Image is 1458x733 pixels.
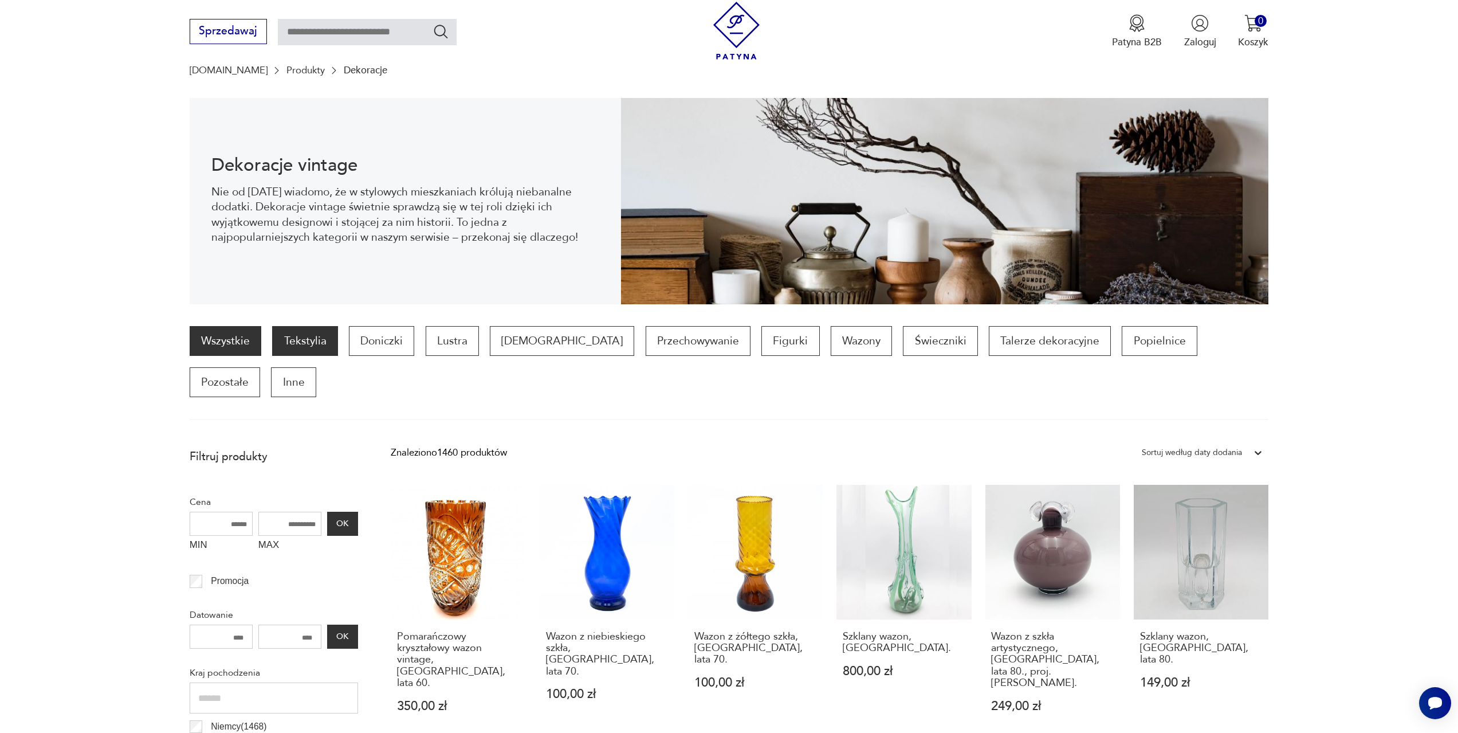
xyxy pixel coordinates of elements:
button: Sprzedawaj [190,19,267,44]
label: MAX [258,536,321,558]
button: Patyna B2B [1112,14,1162,49]
a: Inne [271,367,316,397]
h3: Wazon z niebieskiego szkła, [GEOGRAPHIC_DATA], lata 70. [546,631,669,678]
h1: Dekoracje vintage [211,157,599,174]
img: Ikona koszyka [1244,14,1262,32]
a: Przechowywanie [646,326,750,356]
p: Cena [190,495,358,509]
button: Zaloguj [1184,14,1216,49]
div: 0 [1255,15,1267,27]
a: Figurki [761,326,819,356]
h3: Wazon z żółtego szkła, [GEOGRAPHIC_DATA], lata 70. [694,631,817,666]
img: 3afcf10f899f7d06865ab57bf94b2ac8.jpg [621,98,1268,304]
a: Świeczniki [903,326,977,356]
p: Patyna B2B [1112,36,1162,49]
img: Patyna - sklep z meblami i dekoracjami vintage [708,2,765,60]
p: 800,00 zł [843,665,965,677]
button: 0Koszyk [1238,14,1268,49]
p: Promocja [211,574,249,589]
p: Datowanie [190,607,358,622]
a: Pozostałe [190,367,260,397]
a: [DEMOGRAPHIC_DATA] [490,326,634,356]
p: Kraj pochodzenia [190,665,358,680]
p: Filtruj produkty [190,449,358,464]
button: OK [327,512,358,536]
a: Popielnice [1122,326,1197,356]
a: [DOMAIN_NAME] [190,65,268,76]
p: 100,00 zł [694,677,817,689]
button: Szukaj [433,23,449,40]
h3: Pomarańczowy kryształowy wazon vintage, [GEOGRAPHIC_DATA], lata 60. [397,631,520,689]
a: Talerze dekoracyjne [989,326,1111,356]
a: Sprzedawaj [190,28,267,37]
a: Produkty [286,65,325,76]
p: 100,00 zł [546,688,669,700]
a: Doniczki [349,326,414,356]
p: 249,00 zł [991,700,1114,712]
p: Zaloguj [1184,36,1216,49]
p: Koszyk [1238,36,1268,49]
button: OK [327,625,358,649]
a: Wszystkie [190,326,261,356]
a: Tekstylia [272,326,337,356]
h3: Szklany wazon, [GEOGRAPHIC_DATA]. [843,631,965,654]
label: MIN [190,536,253,558]
iframe: Smartsupp widget button [1419,687,1451,719]
p: Nie od [DATE] wiadomo, że w stylowych mieszkaniach królują niebanalne dodatki. Dekoracje vintage ... [211,185,599,245]
a: Ikona medaluPatyna B2B [1112,14,1162,49]
h3: Wazon z szkła artystycznego, [GEOGRAPHIC_DATA], lata 80., proj. [PERSON_NAME]. [991,631,1114,689]
div: Znaleziono 1460 produktów [391,445,507,460]
img: Ikonka użytkownika [1191,14,1209,32]
div: Sortuj według daty dodania [1142,445,1242,460]
img: Ikona medalu [1128,14,1146,32]
p: 149,00 zł [1140,677,1263,689]
a: Lustra [426,326,479,356]
p: Dekoracje [344,65,387,76]
a: Wazony [831,326,892,356]
h3: Szklany wazon, [GEOGRAPHIC_DATA], lata 80. [1140,631,1263,666]
p: 350,00 zł [397,700,520,712]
